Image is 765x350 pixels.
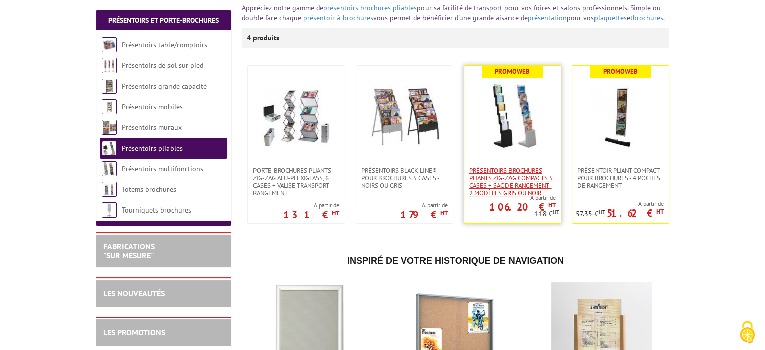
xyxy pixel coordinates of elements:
[576,210,605,218] p: 57.35 €
[400,201,448,209] span: A partir de
[730,316,765,350] button: Cookies (fenêtre modale)
[122,40,207,49] a: Présentoirs table/comptoirs
[369,81,440,152] img: Présentoirs Black-Line® pour brochures 5 Cases - Noirs ou Gris
[122,82,207,91] a: Présentoirs grande capacité
[102,79,117,94] img: Présentoirs grande capacité
[528,13,567,22] a: présentation
[535,210,559,218] p: 118 €
[283,201,339,209] span: A partir de
[440,208,448,217] sup: HT
[572,167,669,189] a: Présentoir pliant compact pour brochures - 4 poches de rangement
[103,327,165,337] a: LES PROMOTIONS
[347,256,564,266] span: Inspiré de votre historique de navigation
[122,123,182,132] a: Présentoirs muraux
[247,28,285,48] p: 4 produits
[102,58,117,73] img: Présentoirs de sol sur pied
[607,210,664,216] p: 51.62 €
[553,208,559,215] sup: HT
[323,3,417,12] a: présentoirs brochures pliables
[122,102,183,111] a: Présentoirs mobiles
[400,212,448,218] p: 179 €
[102,182,117,197] img: Totems brochures
[477,81,548,152] img: Présentoirs brochures pliants Zig-Zag compacts 5 cases + sac de rangement - 2 Modèles Gris ou Noir
[599,208,605,215] sup: HT
[102,120,117,135] img: Présentoirs muraux
[576,200,664,208] span: A partir de
[108,16,219,25] a: Présentoirs et Porte-brochures
[261,81,331,152] img: Porte-Brochures pliants ZIG-ZAG Alu-Plexiglass, 6 cases + valise transport rangement
[122,61,203,70] a: Présentoirs de sol sur pied
[103,241,155,260] a: FABRICATIONS"Sur Mesure"
[332,208,339,217] sup: HT
[735,320,760,345] img: Cookies (fenêtre modale)
[102,37,117,52] img: Présentoirs table/comptoirs
[283,212,339,218] p: 131 €
[102,202,117,218] img: Tourniquets brochures
[633,13,663,22] a: brochures
[122,205,191,215] a: Tourniquets brochures
[242,3,665,22] font: Appréciez notre gamme de pour sa facilité de transport pour vos foires et salons professionnels. ...
[464,167,561,197] a: Présentoirs brochures pliants Zig-Zag compacts 5 cases + sac de rangement - 2 Modèles Gris ou Noir
[361,167,448,189] span: Présentoirs Black-Line® pour brochures 5 Cases - Noirs ou Gris
[103,288,165,298] a: LES NOUVEAUTÉS
[253,167,339,197] span: Porte-Brochures pliants ZIG-ZAG Alu-Plexiglass, 6 cases + valise transport rangement
[469,167,556,197] span: Présentoirs brochures pliants Zig-Zag compacts 5 cases + sac de rangement - 2 Modèles Gris ou Noir
[489,204,556,210] p: 106.20 €
[303,13,373,22] a: présentoir à brochures
[122,144,183,153] a: Présentoirs pliables
[603,67,638,76] b: Promoweb
[464,194,556,202] span: A partir de
[102,141,117,156] img: Présentoirs pliables
[594,13,627,22] a: plaquettes
[548,201,556,209] sup: HT
[122,164,203,173] a: Présentoirs multifonctions
[495,67,530,76] b: Promoweb
[102,161,117,176] img: Présentoirs multifonctions
[656,207,664,216] sup: HT
[577,167,664,189] span: Présentoir pliant compact pour brochures - 4 poches de rangement
[122,185,176,194] a: Totems brochures
[356,167,453,189] a: Présentoirs Black-Line® pour brochures 5 Cases - Noirs ou Gris
[585,81,656,152] img: Présentoir pliant compact pour brochures - 4 poches de rangement
[102,99,117,114] img: Présentoirs mobiles
[248,167,345,197] a: Porte-Brochures pliants ZIG-ZAG Alu-Plexiglass, 6 cases + valise transport rangement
